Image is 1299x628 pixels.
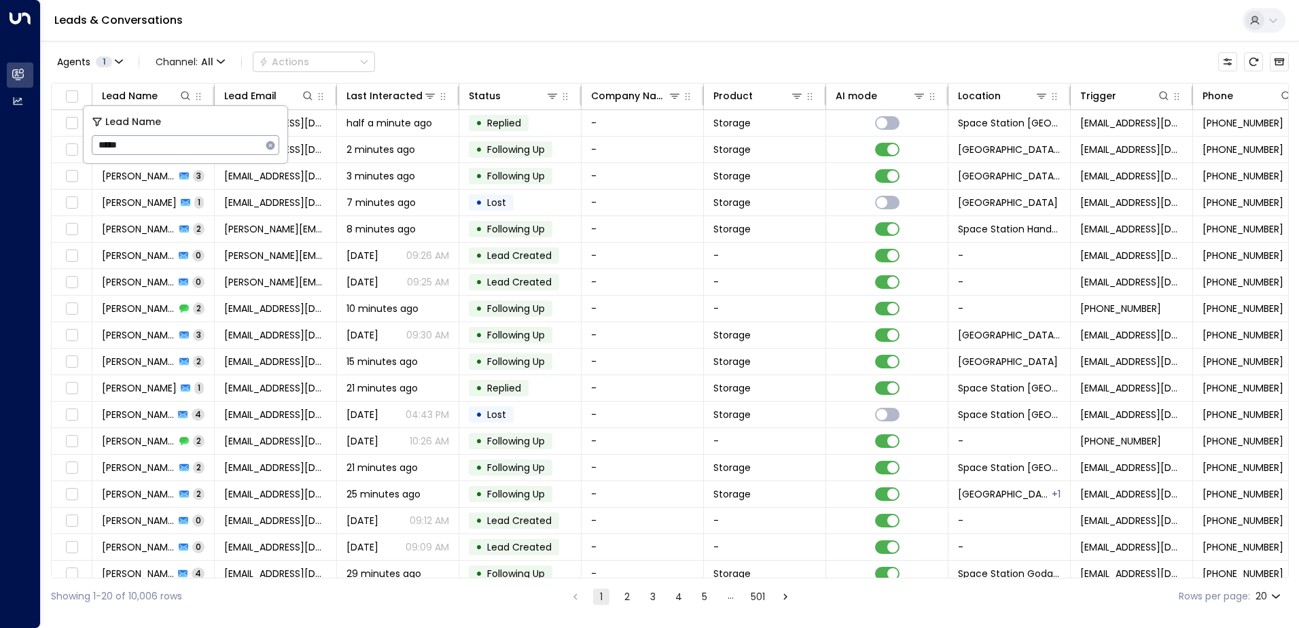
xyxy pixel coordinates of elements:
[253,52,375,72] div: Button group with a nested menu
[836,88,926,104] div: AI mode
[193,488,204,500] span: 2
[1203,408,1283,421] span: +447535707627
[1203,88,1293,104] div: Phone
[102,88,192,104] div: Lead Name
[704,296,826,321] td: -
[1052,487,1061,501] div: Space Station Cricklewood
[476,536,482,559] div: •
[346,434,378,448] span: Aug 25, 2025
[582,110,704,136] td: -
[193,435,204,447] span: 2
[224,249,327,262] span: chloe_deelee@outlook.com
[346,302,419,315] span: 10 minutes ago
[102,88,158,104] div: Lead Name
[63,194,80,211] span: Toggle select row
[346,567,421,580] span: 29 minutes ago
[192,541,204,553] span: 0
[948,508,1071,534] td: -
[713,461,751,474] span: Storage
[105,114,161,130] span: Lead Name
[193,461,204,473] span: 2
[102,328,175,342] span: Kirsty Hibbard
[63,327,80,344] span: Toggle select row
[410,434,449,448] p: 10:26 AM
[346,408,378,421] span: Yesterday
[102,249,175,262] span: Chloe Mahon
[224,275,327,289] span: chloe_deelee@outlook.com
[582,534,704,560] td: -
[958,222,1061,236] span: Space Station Handsworth
[63,433,80,450] span: Toggle select row
[194,196,204,208] span: 1
[102,408,174,421] span: Ben Smith
[224,88,315,104] div: Lead Email
[476,244,482,267] div: •
[476,562,482,585] div: •
[1080,381,1183,395] span: leads@space-station.co.uk
[958,88,1001,104] div: Location
[193,170,204,181] span: 3
[476,138,482,161] div: •
[713,487,751,501] span: Storage
[713,88,804,104] div: Product
[346,169,415,183] span: 3 minutes ago
[1080,169,1183,183] span: leads@space-station.co.uk
[487,514,552,527] span: Lead Created
[224,328,327,342] span: kirstyhibs1987@gmail.com
[63,88,80,105] span: Toggle select all
[619,589,635,605] button: Go to page 2
[713,169,751,183] span: Storage
[346,514,378,527] span: Yesterday
[63,406,80,423] span: Toggle select row
[476,509,482,532] div: •
[102,540,175,554] span: Jamie Munro
[487,169,545,183] span: Following Up
[57,57,90,67] span: Agents
[713,567,751,580] span: Storage
[582,216,704,242] td: -
[201,56,213,67] span: All
[713,222,751,236] span: Storage
[224,222,327,236] span: chloe_deelee@outlook.com
[582,561,704,587] td: -
[346,116,432,130] span: half a minute ago
[713,196,751,209] span: Storage
[582,455,704,481] td: -
[476,271,482,294] div: •
[102,222,175,236] span: Chloe Mahon
[958,143,1061,156] span: Space Station Kings Heath
[192,408,204,420] span: 4
[63,141,80,158] span: Toggle select row
[836,88,877,104] div: AI mode
[102,567,174,580] span: Hugh Beresford
[748,589,768,605] button: Go to page 501
[704,508,826,534] td: -
[224,434,327,448] span: biggben8910@gmail.com
[591,88,681,104] div: Company Name
[958,328,1061,342] span: Space Station Castle Bromwich
[63,459,80,476] span: Toggle select row
[192,276,204,287] span: 0
[63,274,80,291] span: Toggle select row
[1203,249,1283,262] span: +447305500346
[713,88,753,104] div: Product
[224,540,327,554] span: munrojlb@gmail.com
[476,217,482,241] div: •
[958,355,1058,368] span: Space Station Hall Green
[948,428,1071,454] td: -
[63,168,80,185] span: Toggle select row
[487,381,521,395] span: Replied
[63,115,80,132] span: Toggle select row
[487,328,545,342] span: Following Up
[645,589,661,605] button: Go to page 3
[476,111,482,135] div: •
[63,247,80,264] span: Toggle select row
[476,483,482,506] div: •
[469,88,559,104] div: Status
[224,88,277,104] div: Lead Email
[346,196,416,209] span: 7 minutes ago
[1203,169,1283,183] span: +447750496031
[346,381,418,395] span: 21 minutes ago
[102,461,175,474] span: Cameron Anderson
[713,143,751,156] span: Storage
